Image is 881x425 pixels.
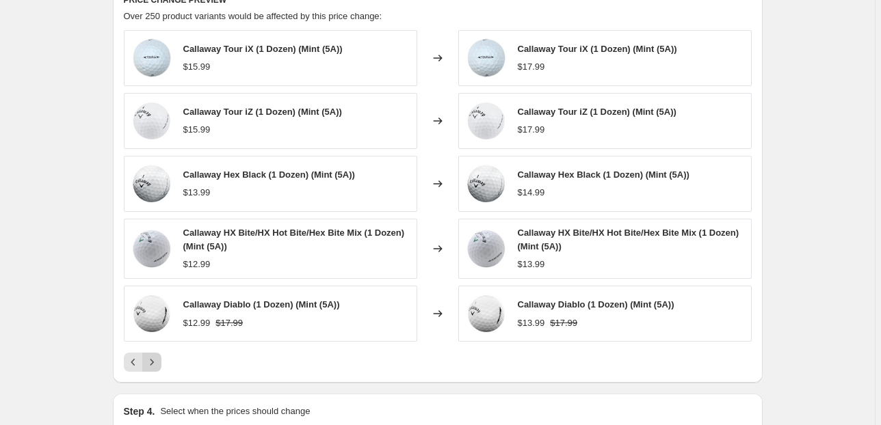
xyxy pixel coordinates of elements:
img: Callaway_Tour_iZ_Golf_Balls_80x.png [466,100,507,141]
span: Callaway Tour iX (1 Dozen) (Mint (5A)) [518,44,677,54]
h2: Step 4. [124,405,155,418]
span: Callaway Tour iZ (1 Dozen) (Mint (5A)) [518,107,676,117]
span: $14.99 [518,187,545,197]
span: $17.99 [550,318,577,328]
img: Callaway_Tour_iX_Used_Golf_Balls_80x.jpg [466,38,507,79]
img: Callaway_Tour_iX_Used_Golf_Balls_80x.jpg [131,38,172,79]
span: $13.99 [518,318,545,328]
span: Callaway Diablo (1 Dozen) (Mint (5A)) [518,299,674,310]
img: Callaway_Hex_Black_Golf_Balls_80x.png [466,163,507,204]
span: Callaway Hex Black (1 Dozen) (Mint (5A)) [518,169,689,180]
img: Callaway_Hex_Black_Golf_Balls_80x.png [131,163,172,204]
span: $13.99 [518,259,545,269]
button: Previous [124,353,143,372]
span: $15.99 [183,124,211,135]
span: Callaway HX Bite/HX Hot Bite/Hex Bite Mix (1 Dozen) (Mint (5A)) [518,228,739,251]
span: Callaway Hex Black (1 Dozen) (Mint (5A)) [183,169,355,180]
span: Over 250 product variants would be affected by this price change: [124,11,382,21]
img: Callaway_Tour_iZ_Golf_Balls_80x.png [131,100,172,141]
nav: Pagination [124,353,161,372]
img: Golf_Balls_HX_Hot_Bite_Mix_Golf_Balls_80x.png [466,228,507,269]
span: Callaway HX Bite/HX Hot Bite/Hex Bite Mix (1 Dozen) (Mint (5A)) [183,228,405,251]
span: $17.99 [518,124,545,135]
img: Callaway_Diablo_Golf_Ball_2025_80x.png [466,293,507,334]
img: Callaway_Diablo_Golf_Ball_2025_80x.png [131,293,172,334]
span: $17.99 [518,61,545,72]
span: $12.99 [183,259,211,269]
span: Callaway Tour iZ (1 Dozen) (Mint (5A)) [183,107,342,117]
img: Golf_Balls_HX_Hot_Bite_Mix_Golf_Balls_80x.png [131,228,172,269]
span: $13.99 [183,187,211,197]
span: $17.99 [215,318,243,328]
span: $15.99 [183,61,211,72]
span: Callaway Diablo (1 Dozen) (Mint (5A)) [183,299,340,310]
span: Callaway Tour iX (1 Dozen) (Mint (5A)) [183,44,343,54]
span: $12.99 [183,318,211,328]
p: Select when the prices should change [160,405,310,418]
button: Next [142,353,161,372]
